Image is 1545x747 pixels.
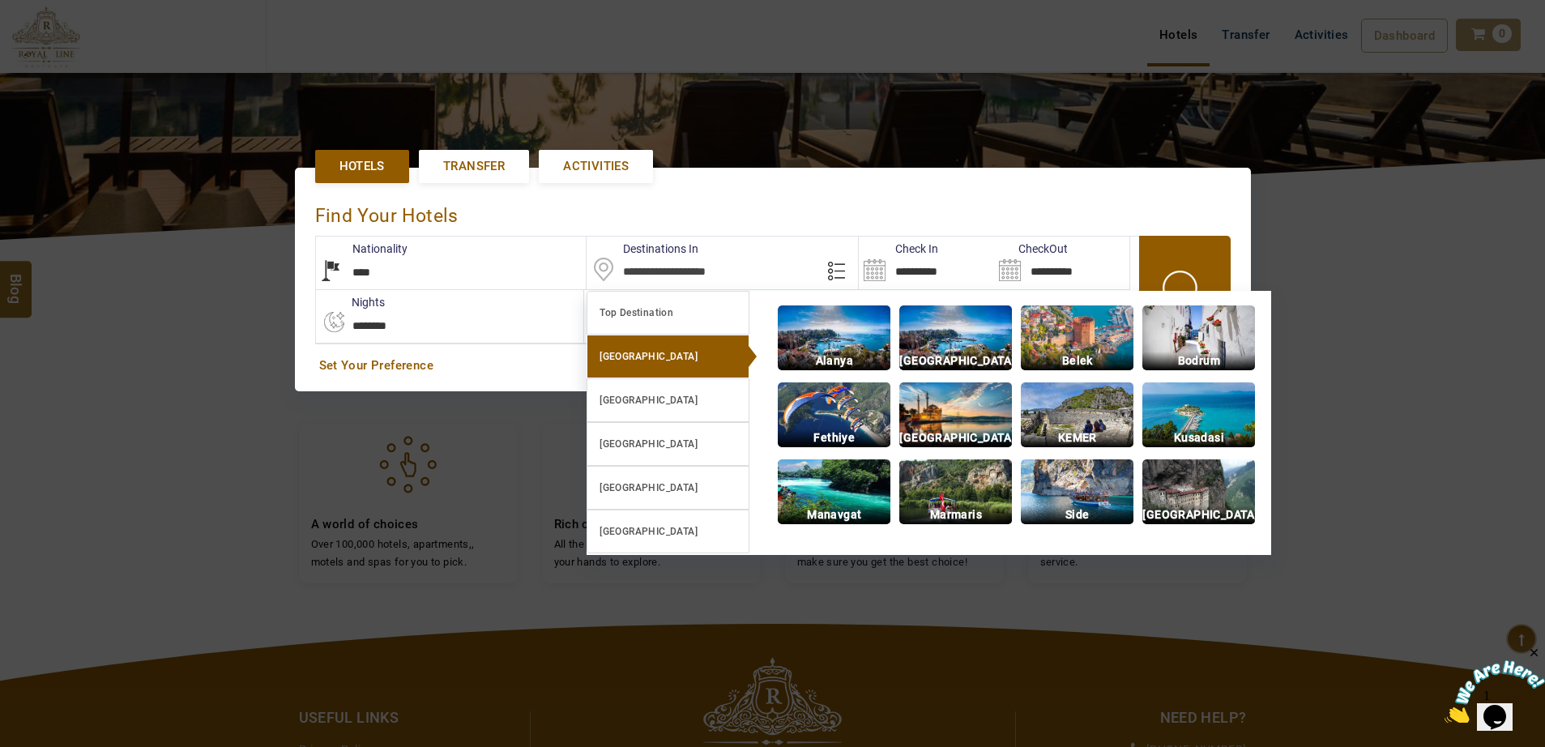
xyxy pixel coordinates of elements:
img: img [1142,382,1255,447]
input: Search [994,237,1129,289]
img: img [1021,382,1133,447]
div: Find Your Hotels [315,188,1231,236]
a: Activities [539,150,653,183]
a: Hotels [315,150,409,183]
p: Fethiye [778,429,890,447]
a: [GEOGRAPHIC_DATA] [587,335,749,378]
p: [GEOGRAPHIC_DATA] [1142,506,1255,524]
b: [GEOGRAPHIC_DATA] [600,351,698,362]
a: [GEOGRAPHIC_DATA] [587,422,749,466]
b: [GEOGRAPHIC_DATA] [600,438,698,450]
b: [GEOGRAPHIC_DATA] [600,395,698,406]
a: Transfer [419,150,529,183]
span: Hotels [339,158,385,175]
img: img [1142,305,1255,370]
p: Marmaris [899,506,1012,524]
p: Manavgat [778,506,890,524]
p: Alanya [778,352,890,370]
label: Destinations In [587,241,698,257]
span: Activities [563,158,629,175]
iframe: chat widget [1445,646,1545,723]
img: img [899,459,1012,524]
img: img [1142,459,1255,524]
a: Top Destination [587,291,749,335]
p: [GEOGRAPHIC_DATA] [899,429,1012,447]
span: 1 [6,6,13,20]
img: img [899,305,1012,370]
span: Transfer [443,158,505,175]
label: Nationality [316,241,408,257]
p: KEMER [1021,429,1133,447]
label: CheckOut [994,241,1068,257]
label: nights [315,294,385,310]
img: img [778,382,890,447]
img: img [1021,459,1133,524]
a: [GEOGRAPHIC_DATA] [587,378,749,422]
img: img [778,305,890,370]
img: img [899,382,1012,447]
p: Belek [1021,352,1133,370]
a: [GEOGRAPHIC_DATA] [587,510,749,553]
b: Top Destination [600,307,673,318]
img: img [778,459,890,524]
p: Kusadasi [1142,429,1255,447]
p: Side [1021,506,1133,524]
label: Rooms [584,294,656,310]
b: [GEOGRAPHIC_DATA] [600,482,698,493]
a: Set Your Preference [319,357,1227,374]
input: Search [859,237,994,289]
p: Bodrum [1142,352,1255,370]
a: [GEOGRAPHIC_DATA] [587,466,749,510]
b: [GEOGRAPHIC_DATA] [600,526,698,537]
img: img [1021,305,1133,370]
p: [GEOGRAPHIC_DATA] [899,352,1012,370]
label: Check In [859,241,938,257]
